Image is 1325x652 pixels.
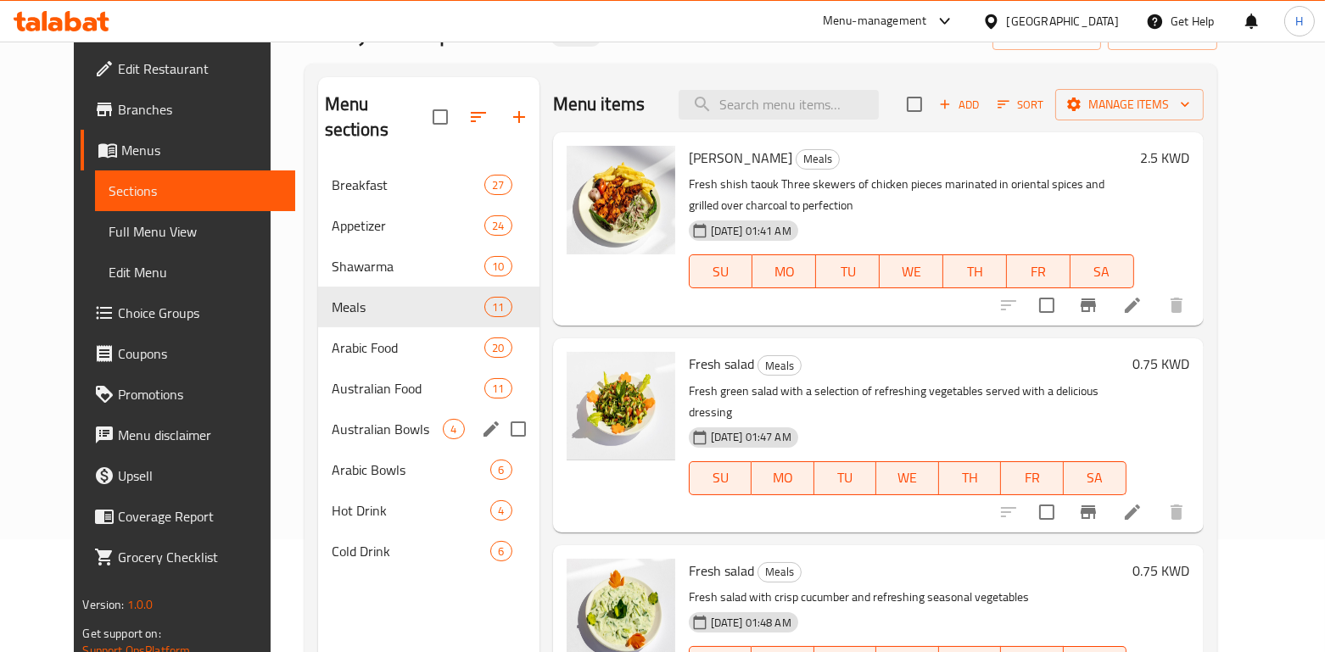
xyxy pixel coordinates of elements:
span: Coverage Report [118,506,282,527]
a: Coverage Report [81,496,295,537]
span: Arabic Food [332,337,485,358]
a: Branches [81,89,295,130]
span: [DATE] 01:48 AM [704,615,798,631]
div: Australian Bowls4edit [318,409,540,449]
div: items [484,215,512,236]
span: Edit Menu [109,262,282,282]
span: 4 [491,503,511,519]
button: TH [939,461,1002,495]
span: Sort sections [458,97,499,137]
a: Edit Restaurant [81,48,295,89]
div: items [484,337,512,358]
button: TH [943,254,1007,288]
img: Fresh salad [567,352,675,460]
span: Full Menu View [109,221,282,242]
div: Meals [796,149,840,170]
span: 20 [485,340,511,356]
button: Branch-specific-item [1068,492,1109,532]
span: Shawarma [332,256,485,276]
span: Arabic Bowls [332,460,491,480]
a: Upsell [81,455,295,496]
a: Full Menu View [95,211,295,252]
button: FR [1001,461,1064,495]
button: WE [876,461,939,495]
a: Coupons [81,333,295,374]
span: Meals [758,356,801,376]
a: Choice Groups [81,293,295,333]
a: Edit menu item [1122,502,1143,522]
span: Sections [109,181,282,201]
div: Hot Drink4 [318,490,540,531]
div: items [490,500,512,521]
span: Coupons [118,343,282,364]
span: Upsell [118,465,282,486]
div: items [490,541,512,561]
span: 6 [491,543,511,560]
h2: Menu sections [325,92,433,142]
span: 4 [444,421,463,437]
span: Appetizer [332,215,485,236]
div: items [484,175,512,195]
div: Meals11 [318,287,540,327]
button: TU [814,461,877,495]
div: Appetizer24 [318,205,540,246]
h6: 0.75 KWD [1133,559,1190,582]
span: 10 [485,259,511,275]
button: WE [880,254,943,288]
span: 6 [491,462,511,478]
div: items [484,256,512,276]
h2: Menu items [553,92,646,117]
span: FR [1008,465,1057,490]
span: Edit Restaurant [118,59,282,79]
span: [DATE] 01:47 AM [704,429,798,445]
div: Australian Food11 [318,368,540,409]
span: 1.0.0 [127,593,154,616]
span: Select section [897,86,932,122]
span: MO [758,465,808,490]
div: Meals [758,562,802,582]
span: TH [950,259,1000,284]
input: search [679,90,879,120]
span: Select to update [1029,287,1065,323]
span: Australian Food [332,378,485,398]
span: Meals [797,149,839,169]
span: Menus [121,140,282,160]
button: SA [1071,254,1134,288]
p: Fresh salad with crisp cucumber and refreshing seasonal vegetables [689,587,1127,608]
a: Edit menu item [1122,295,1143,315]
span: Meals [332,297,485,317]
span: Branches [118,99,282,120]
span: Menu disclaimer [118,425,282,445]
h6: 2.5 KWD [1141,146,1190,170]
button: MO [752,461,814,495]
div: items [490,460,512,480]
span: Meals [758,562,801,582]
button: delete [1156,492,1197,532]
span: Grocery Checklist [118,547,282,567]
div: Breakfast [332,175,485,195]
button: FR [1007,254,1071,288]
span: Select all sections [422,99,458,135]
button: Add section [499,97,540,137]
button: TU [816,254,880,288]
div: Cold Drink [332,541,491,561]
button: Branch-specific-item [1068,285,1109,326]
a: Grocery Checklist [81,537,295,577]
span: SA [1071,465,1120,490]
span: TU [821,465,870,490]
button: SU [689,254,753,288]
span: 11 [485,381,511,397]
button: SA [1064,461,1127,495]
div: [GEOGRAPHIC_DATA] [1007,12,1119,31]
h6: 0.75 KWD [1133,352,1190,376]
div: Hot Drink [332,500,491,521]
span: SU [696,465,745,490]
span: Australian Bowls [332,419,444,439]
button: Sort [993,92,1048,118]
span: Get support on: [82,622,160,644]
span: FR [1014,259,1064,284]
span: [PERSON_NAME] [689,145,792,170]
